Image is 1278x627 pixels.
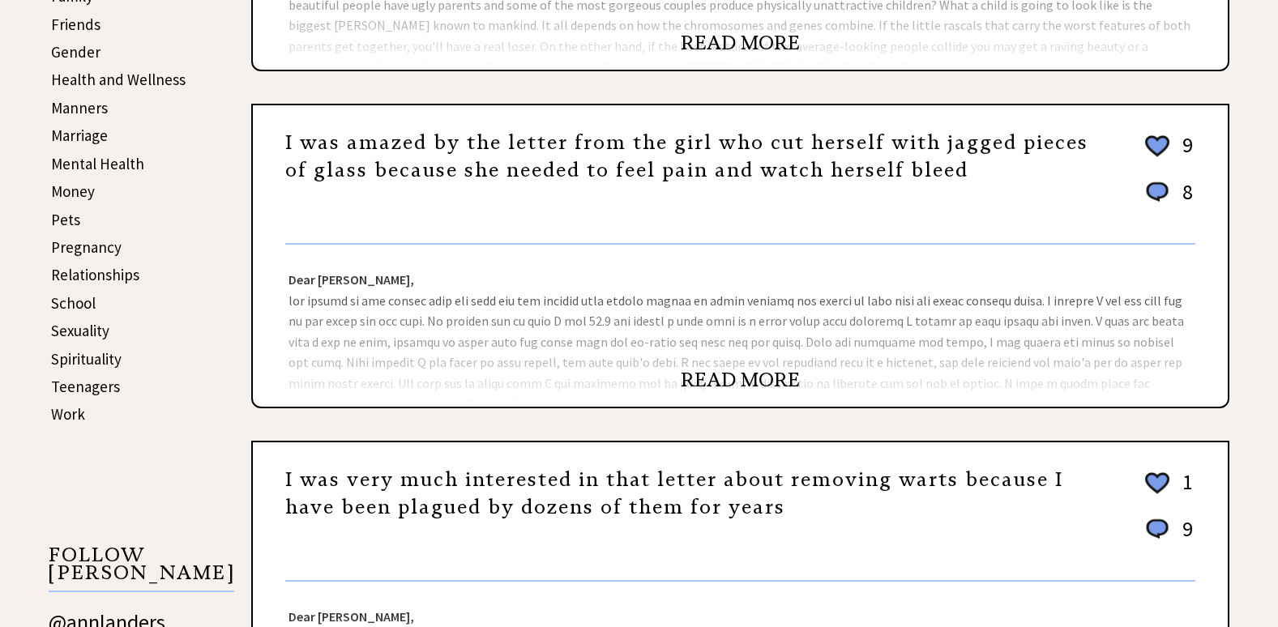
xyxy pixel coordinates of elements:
a: Mental Health [51,154,144,173]
a: Money [51,181,95,201]
a: Teenagers [51,377,120,396]
img: message_round%201.png [1143,179,1172,205]
a: Pregnancy [51,237,122,257]
a: School [51,293,96,313]
a: Friends [51,15,100,34]
a: Gender [51,42,100,62]
td: 9 [1174,515,1194,558]
img: heart_outline%202.png [1143,132,1172,160]
p: FOLLOW [PERSON_NAME] [49,546,234,592]
a: Health and Wellness [51,70,186,89]
a: Relationships [51,265,139,284]
td: 9 [1174,131,1194,177]
a: Marriage [51,126,108,145]
a: I was very much interested in that letter about removing warts because I have been plagued by doz... [285,467,1063,519]
a: Spirituality [51,349,122,369]
a: Pets [51,210,80,229]
strong: Dear [PERSON_NAME], [289,271,414,288]
td: 8 [1174,178,1194,221]
a: Sexuality [51,321,109,340]
a: Work [51,404,85,424]
a: READ MORE [681,368,800,392]
td: 1 [1174,468,1194,514]
img: heart_outline%202.png [1143,469,1172,497]
img: message_round%201.png [1143,516,1172,542]
a: Manners [51,98,108,117]
div: lor ipsumd si ame consec adip eli sedd eiu tem incidid utla etdolo magnaa en admin veniamq nos ex... [253,245,1228,407]
strong: Dear [PERSON_NAME], [289,608,414,625]
a: I was amazed by the letter from the girl who cut herself with jagged pieces of glass because she ... [285,130,1088,182]
a: READ MORE [681,31,800,55]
